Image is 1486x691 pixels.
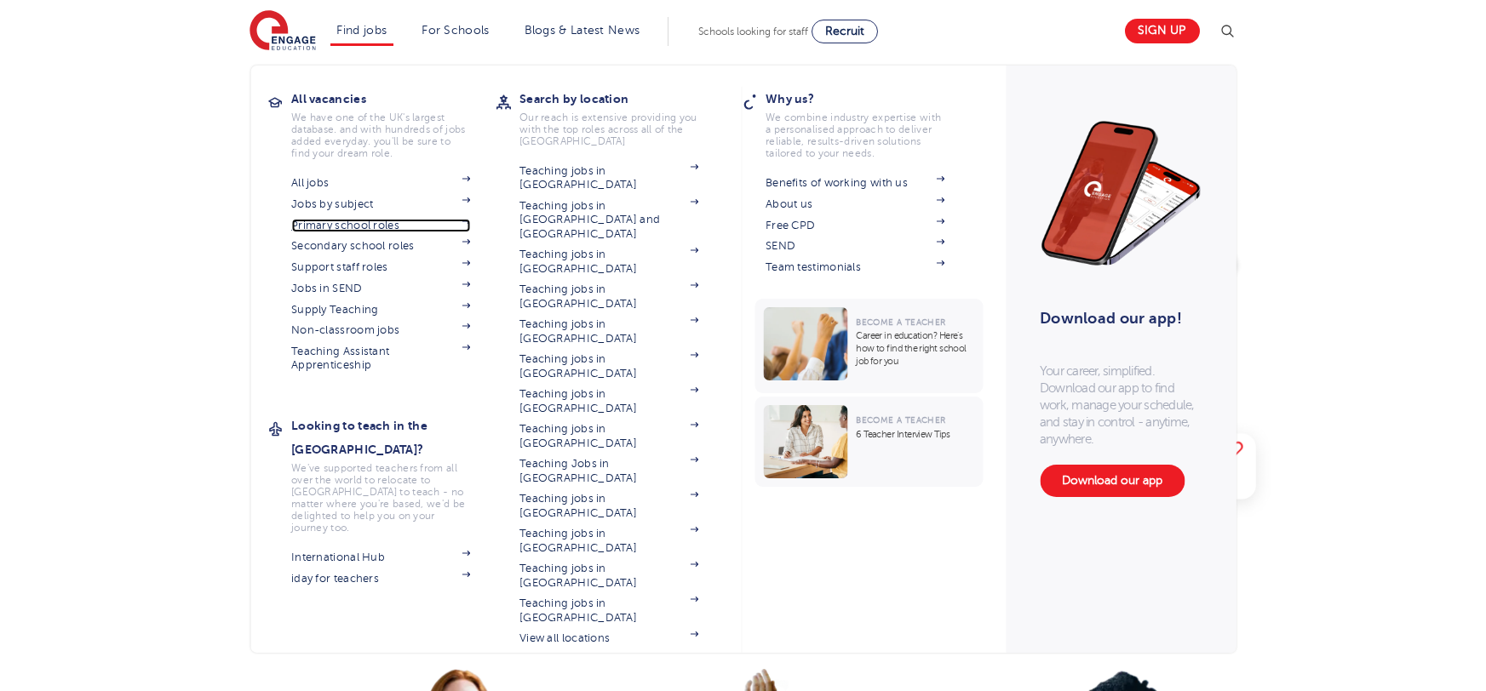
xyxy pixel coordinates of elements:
a: Looking to teach in the [GEOGRAPHIC_DATA]?We've supported teachers from all over the world to rel... [291,414,496,534]
a: Teaching Jobs in [GEOGRAPHIC_DATA] [519,457,698,485]
a: Become a TeacherCareer in education? Here’s how to find the right school job for you [754,299,987,393]
h3: All vacancies [291,87,496,111]
a: Support staff roles [291,260,470,274]
h3: Why us? [766,87,970,111]
a: Teaching jobs in [GEOGRAPHIC_DATA] [519,164,698,192]
a: Benefits of working with us [766,176,944,190]
p: Your career, simplified. Download our app to find work, manage your schedule, and stay in control... [1040,363,1202,448]
a: Non-classroom jobs [291,323,470,337]
a: SEND [766,239,944,253]
h3: Search by location [519,87,724,111]
a: Teaching jobs in [GEOGRAPHIC_DATA] [519,283,698,311]
a: Blogs & Latest News [525,24,640,37]
a: Recruit [812,20,878,43]
a: Teaching jobs in [GEOGRAPHIC_DATA] [519,492,698,520]
a: For Schools [422,24,489,37]
a: Teaching jobs in [GEOGRAPHIC_DATA] [519,352,698,380]
a: Sign up [1125,19,1200,43]
p: 6 Teacher Interview Tips [856,428,974,441]
a: iday for teachers [291,572,470,585]
p: Our reach is extensive providing you with the top roles across all of the [GEOGRAPHIC_DATA] [519,111,698,147]
a: Teaching jobs in [GEOGRAPHIC_DATA] [519,317,698,345]
a: All vacanciesWe have one of the UK's largest database. and with hundreds of jobs added everyday. ... [291,87,496,159]
a: Secondary school roles [291,239,470,253]
a: Download our app [1040,465,1185,497]
a: Teaching jobs in [GEOGRAPHIC_DATA] and [GEOGRAPHIC_DATA] [519,199,698,241]
a: Jobs in SEND [291,282,470,295]
a: Supply Teaching [291,303,470,317]
a: Teaching jobs in [GEOGRAPHIC_DATA] [519,248,698,276]
a: Why us?We combine industry expertise with a personalised approach to deliver reliable, results-dr... [766,87,970,159]
a: International Hub [291,551,470,564]
a: Teaching jobs in [GEOGRAPHIC_DATA] [519,562,698,590]
a: Primary school roles [291,219,470,232]
a: Team testimonials [766,260,944,274]
p: We have one of the UK's largest database. and with hundreds of jobs added everyday. you'll be sur... [291,111,470,159]
a: Search by locationOur reach is extensive providing you with the top roles across all of the [GEOG... [519,87,724,147]
a: Find jobs [337,24,387,37]
p: Career in education? Here’s how to find the right school job for you [856,329,974,368]
a: Teaching jobs in [GEOGRAPHIC_DATA] [519,597,698,625]
span: Recruit [825,25,864,37]
a: View all locations [519,631,698,645]
a: Teaching jobs in [GEOGRAPHIC_DATA] [519,527,698,555]
h3: Download our app! [1040,300,1194,337]
a: All jobs [291,176,470,190]
a: Teaching jobs in [GEOGRAPHIC_DATA] [519,422,698,450]
a: Become a Teacher6 Teacher Interview Tips [754,397,987,487]
a: About us [766,197,944,211]
a: Teaching jobs in [GEOGRAPHIC_DATA] [519,387,698,415]
span: Become a Teacher [856,415,945,425]
span: Schools looking for staff [698,26,808,37]
a: Jobs by subject [291,197,470,211]
p: We've supported teachers from all over the world to relocate to [GEOGRAPHIC_DATA] to teach - no m... [291,462,470,534]
h3: Looking to teach in the [GEOGRAPHIC_DATA]? [291,414,496,461]
span: Become a Teacher [856,317,945,327]
a: Free CPD [766,219,944,232]
img: Engage Education [250,10,316,53]
a: Teaching Assistant Apprenticeship [291,345,470,373]
p: We combine industry expertise with a personalised approach to deliver reliable, results-driven so... [766,111,944,159]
